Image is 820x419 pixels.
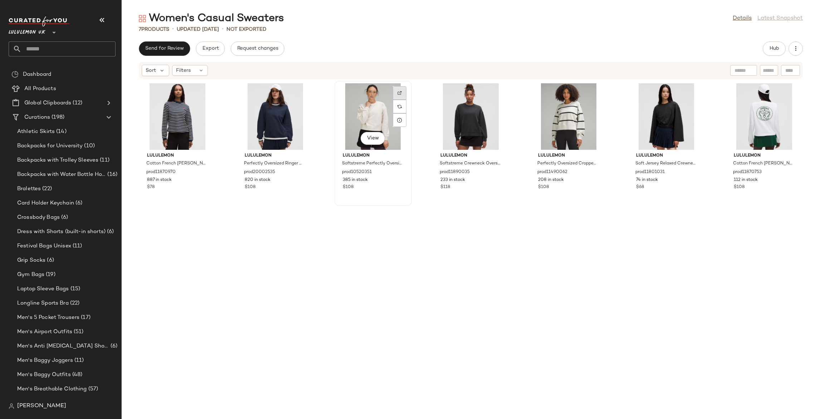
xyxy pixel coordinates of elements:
[635,161,696,167] span: Soft Jersey Relaxed Crewneck Pullover
[17,213,60,222] span: Crossbody Bags
[222,25,224,34] span: •
[87,385,98,393] span: (57)
[226,26,267,33] p: Not Exported
[636,153,697,159] span: lululemon
[245,184,255,191] span: $108
[17,256,45,265] span: Grip Socks
[367,135,379,141] span: View
[361,132,385,145] button: View
[763,41,786,56] button: Hub
[17,314,79,322] span: Men's 5 Pocket Trousers
[141,83,214,150] img: LW3IP4S_070966_1
[17,402,66,410] span: [PERSON_NAME]
[17,199,74,207] span: Card Holder Keychain
[146,67,156,74] span: Sort
[50,113,64,122] span: (198)
[11,71,19,78] img: svg%3e
[45,256,54,265] span: (6)
[139,26,169,33] div: Products
[17,385,87,393] span: Men's Breathable Clothing
[71,242,82,250] span: (11)
[337,83,409,150] img: LW3GL9S_047748_1
[83,142,95,150] span: (10)
[537,161,598,167] span: Perfectly Oversized Cropped Crew Stripe
[44,271,55,279] span: (19)
[538,184,549,191] span: $108
[244,161,305,167] span: Perfectly Oversized Ringer Crew
[636,184,644,191] span: $68
[237,46,278,51] span: Request changes
[177,26,219,33] p: updated [DATE]
[176,67,191,74] span: Filters
[734,177,758,183] span: 112 in stock
[342,161,403,167] span: Softstreme Perfectly Oversized Cropped Crew
[733,169,762,176] span: prod11870753
[538,177,564,183] span: 208 in stock
[17,342,109,350] span: Men's Anti [MEDICAL_DATA] Shorts
[139,15,146,22] img: svg%3e
[147,184,155,191] span: $78
[9,16,69,26] img: cfy_white_logo.C9jOOHJF.svg
[41,185,52,193] span: (22)
[71,371,83,379] span: (48)
[147,177,172,183] span: 887 in stock
[71,99,82,107] span: (12)
[440,184,450,191] span: $118
[537,169,567,176] span: prod11490062
[769,46,779,51] span: Hub
[98,156,109,164] span: (11)
[17,242,71,250] span: Festival Bags Unisex
[106,228,114,236] span: (6)
[734,184,745,191] span: $108
[17,356,73,365] span: Men's Baggy Joggers
[9,403,14,409] img: svg%3e
[397,104,402,109] img: svg%3e
[202,46,219,51] span: Export
[343,153,404,159] span: lululemon
[17,142,83,150] span: Backpacks for University
[17,185,41,193] span: Bralettes
[245,177,270,183] span: 820 in stock
[172,25,174,34] span: •
[342,169,372,176] span: prod10520351
[636,177,658,183] span: 74 in stock
[109,342,117,350] span: (6)
[532,83,605,150] img: LW3GLBS_060387_1
[728,83,800,150] img: LW3ICTS_067555_1
[17,328,72,336] span: Men's Airport Outfits
[17,171,106,179] span: Backpacks with Water Bottle Holder
[139,41,190,56] button: Send for Review
[440,169,470,176] span: prod11890035
[17,271,44,279] span: Gym Bags
[440,177,465,183] span: 233 in stock
[244,169,275,176] span: prod20002535
[60,213,68,222] span: (6)
[245,153,306,159] span: lululemon
[69,285,80,293] span: (15)
[24,113,50,122] span: Curations
[231,41,284,56] button: Request changes
[440,153,501,159] span: lululemon
[734,153,795,159] span: lululemon
[147,153,208,159] span: lululemon
[74,199,82,207] span: (6)
[196,41,225,56] button: Export
[79,314,91,322] span: (17)
[630,83,703,150] img: LW3IRKS_0001_1
[17,156,98,164] span: Backpacks with Trolley Sleeves
[733,14,752,23] a: Details
[440,161,501,167] span: Softstreme Crewneck Oversized Pullover
[145,46,184,51] span: Send for Review
[72,328,84,336] span: (51)
[55,128,67,136] span: (14)
[146,161,207,167] span: Cotton French [PERSON_NAME] Pullover
[139,11,284,26] div: Women's Casual Sweaters
[24,85,56,93] span: All Products
[73,356,84,365] span: (11)
[69,299,80,307] span: (22)
[106,171,117,179] span: (16)
[17,228,106,236] span: Dress with Shorts (built-in shorts)
[635,169,665,176] span: prod11801031
[23,70,51,79] span: Dashboard
[343,177,368,183] span: 385 in stock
